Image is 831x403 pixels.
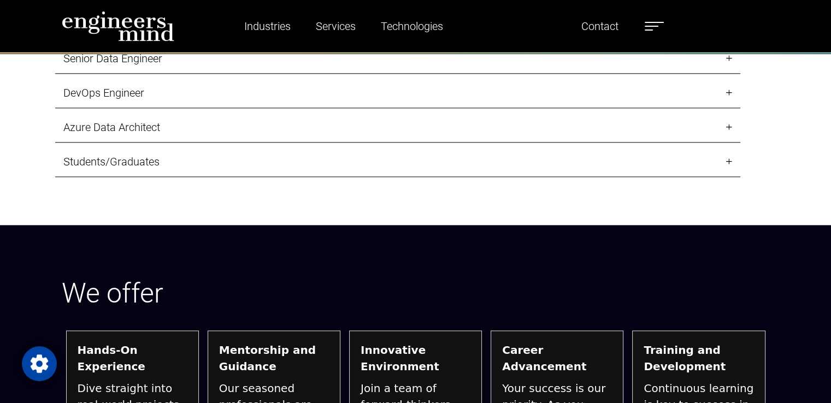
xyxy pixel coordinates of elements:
strong: Innovative Environment [361,342,470,375]
a: Technologies [376,14,447,39]
img: logo [62,11,174,42]
strong: Mentorship and Guidance [219,342,329,375]
a: Services [311,14,360,39]
a: Azure Data Architect [55,112,740,143]
strong: Training and Development [644,342,753,375]
a: Contact [577,14,623,39]
span: We offer [62,277,163,309]
a: DevOps Engineer [55,78,740,108]
strong: Hands-On Experience [78,342,187,375]
strong: Career Advancement [502,342,612,375]
a: Industries [240,14,295,39]
a: Senior Data Engineer [55,44,740,74]
a: Students/Graduates [55,147,740,177]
